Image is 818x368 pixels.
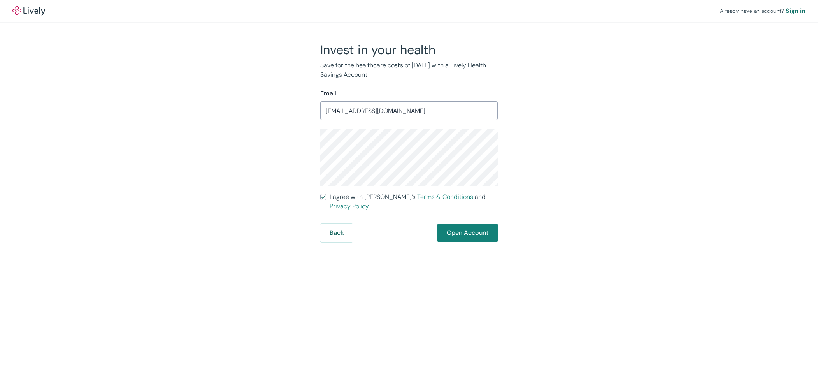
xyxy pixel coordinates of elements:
img: Lively [12,6,45,16]
a: Terms & Conditions [417,193,473,201]
button: Back [320,224,353,242]
div: Already have an account? [720,6,806,16]
p: Save for the healthcare costs of [DATE] with a Lively Health Savings Account [320,61,498,79]
a: LivelyLively [12,6,45,16]
h2: Invest in your health [320,42,498,58]
label: Email [320,89,336,98]
a: Privacy Policy [330,202,369,210]
a: Sign in [786,6,806,16]
span: I agree with [PERSON_NAME]’s and [330,192,498,211]
button: Open Account [437,224,498,242]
